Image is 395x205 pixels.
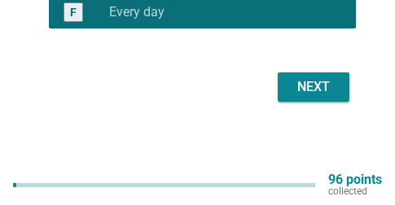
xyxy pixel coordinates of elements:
button: Next [278,72,349,102]
div: F [70,3,77,20]
p: 96 points [328,174,382,185]
p: collected [328,185,382,197]
div: Next [291,77,336,97]
label: Every day [109,4,165,20]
